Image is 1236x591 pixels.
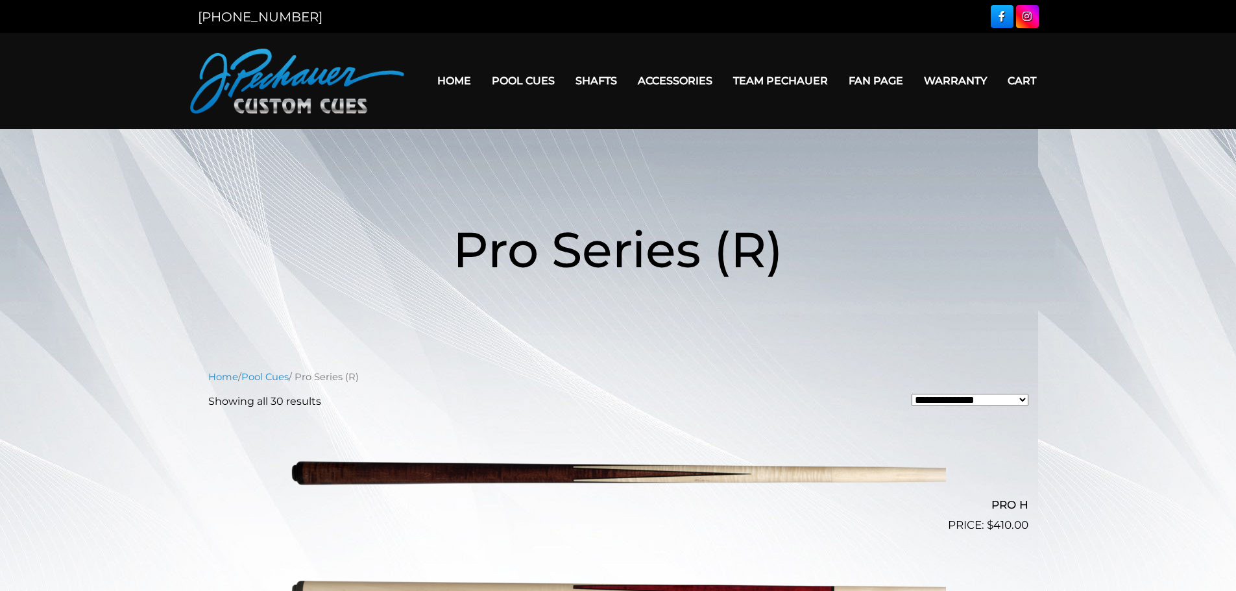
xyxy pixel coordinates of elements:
a: Accessories [627,64,723,97]
select: Shop order [912,394,1028,406]
a: Home [208,371,238,383]
a: [PHONE_NUMBER] [198,9,322,25]
a: Home [427,64,481,97]
a: Shafts [565,64,627,97]
a: Warranty [914,64,997,97]
a: PRO H $410.00 [208,420,1028,534]
a: Team Pechauer [723,64,838,97]
a: Fan Page [838,64,914,97]
nav: Breadcrumb [208,370,1028,384]
a: Pool Cues [481,64,565,97]
p: Showing all 30 results [208,394,321,409]
span: $ [987,518,993,531]
img: Pechauer Custom Cues [190,49,404,114]
span: Pro Series (R) [453,219,783,280]
img: PRO H [291,420,946,529]
bdi: 410.00 [987,518,1028,531]
a: Cart [997,64,1047,97]
a: Pool Cues [241,371,289,383]
h2: PRO H [208,493,1028,517]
